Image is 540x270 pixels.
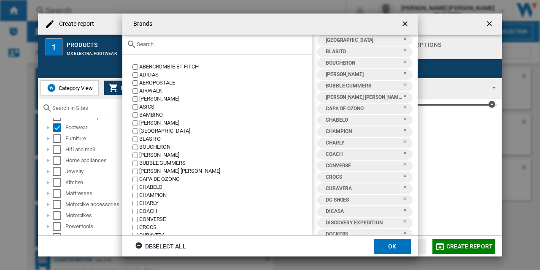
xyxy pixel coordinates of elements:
div: ASICS [139,103,312,111]
input: value.title [132,169,138,174]
input: value.title [132,225,138,230]
div: CAPA DE OZONO [321,104,402,114]
input: value.title [132,128,138,134]
input: value.title [132,112,138,118]
div: CAPA DE OZONO [139,175,312,183]
input: value.title [132,120,138,126]
ng-md-icon: Remove [402,116,413,126]
div: [PERSON_NAME] [139,95,312,103]
input: value.title [132,64,138,70]
input: value.title [132,217,138,222]
div: DC SHOES [321,195,402,205]
div: CHAMPION [139,191,312,199]
button: getI18NText('BUTTONS.CLOSE_DIALOG') [397,16,414,33]
div: BLASITO [321,46,402,57]
ng-md-icon: Remove [402,71,413,81]
input: value.title [132,161,138,166]
div: BUBBLE GUMMERS [139,159,312,167]
div: [GEOGRAPHIC_DATA] [139,127,312,135]
div: COACH [321,149,402,160]
input: value.title [132,136,138,142]
ng-md-icon: Remove [402,185,413,195]
ng-md-icon: Remove [402,162,413,172]
div: ABERCROMBIE ET FITCH [139,63,312,71]
ng-md-icon: Remove [402,207,413,218]
input: value.title [132,193,138,198]
ng-md-icon: Remove [402,128,413,138]
div: ADIDAS [139,71,312,79]
input: value.title [132,233,138,238]
ng-md-icon: Remove [402,59,413,69]
ng-md-icon: Remove [402,139,413,149]
div: [PERSON_NAME] [PERSON_NAME] [139,167,312,175]
div: [PERSON_NAME] [139,119,312,127]
input: value.title [132,177,138,182]
ng-md-icon: Remove [402,173,413,183]
div: BUBBLE GUMMERS [321,81,402,91]
div: BLASITO [139,135,312,143]
div: CHAMPION [321,126,402,137]
div: CHABELO [139,183,312,191]
div: CHARLY [321,138,402,148]
ng-md-icon: getI18NText('BUTTONS.CLOSE_DIALOG') [401,19,411,30]
ng-md-icon: Remove [402,230,413,240]
div: DISCOVERY EXPEDITION [321,218,402,228]
div: COACH [139,207,312,215]
input: value.title [132,104,138,110]
div: [PERSON_NAME] [PERSON_NAME] [321,92,402,103]
div: AIRWALK [139,87,312,95]
ng-md-icon: Remove [402,48,413,58]
div: DICASA [321,206,402,217]
input: value.title [132,80,138,86]
input: value.title [132,209,138,214]
div: CONVERSE [321,161,402,171]
input: value.title [132,145,138,150]
ng-md-icon: Remove [402,150,413,161]
div: [PERSON_NAME] [321,69,402,80]
ng-md-icon: Remove [402,93,413,104]
input: Search [137,41,308,47]
div: AEROPOSTALE [139,79,312,87]
div: CHABELO [321,115,402,125]
ng-md-icon: Remove [402,82,413,92]
input: value.title [132,88,138,94]
div: CUBAVERA [139,232,312,240]
div: CROCS [139,224,312,232]
div: [GEOGRAPHIC_DATA] [321,35,402,46]
input: value.title [132,153,138,158]
div: CUBAVERA [321,183,402,194]
input: value.title [132,201,138,206]
input: value.title [132,96,138,102]
button: OK [374,239,411,254]
ng-md-icon: Remove [402,219,413,229]
ng-md-icon: Remove [402,36,413,46]
input: value.title [132,185,138,190]
div: CHARLY [139,199,312,207]
div: BAMBINO [139,111,312,119]
div: BOUCHERON [139,143,312,151]
ng-md-icon: Remove [402,196,413,206]
div: CONVERSE [139,215,312,224]
div: DOCKERS [321,229,402,240]
h4: Brands [129,20,153,28]
div: BOUCHERON [321,58,402,68]
div: CROCS [321,172,402,183]
input: value.title [132,72,138,78]
button: Deselect all [132,239,189,254]
div: Deselect all [135,239,186,254]
div: [PERSON_NAME] [139,151,312,159]
ng-md-icon: Remove [402,105,413,115]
